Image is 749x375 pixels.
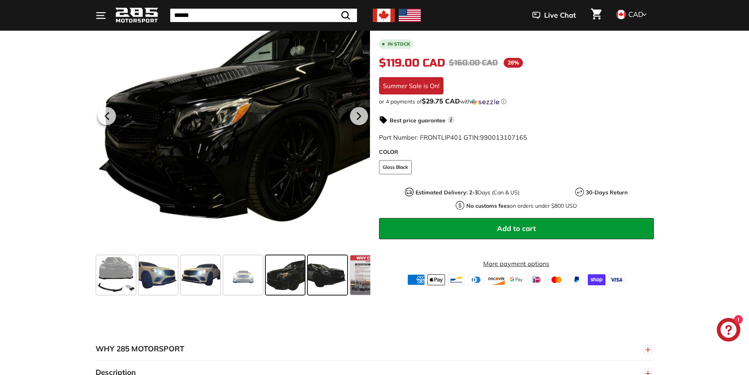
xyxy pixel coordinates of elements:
p: Days (Can & US) [416,188,519,197]
img: discover [488,274,505,285]
button: WHY 285 MOTORSPORT [96,337,654,361]
span: CAD [628,10,643,19]
div: or 4 payments of with [379,98,654,105]
h1: Front Lip Splitter - [DATE]-[DATE] Mercedes Benz GLC-Class X253 [379,8,654,32]
img: american_express [407,274,425,285]
div: Summer Sale is On! [379,77,444,94]
a: Cart [586,2,606,29]
span: Part Number: FRONTLIP401 GTIN: [379,133,527,141]
strong: 30-Days Return [586,189,628,196]
img: ideal [528,274,545,285]
span: i [447,116,455,124]
img: master [548,274,565,285]
img: Sezzle [471,98,499,105]
img: diners_club [467,274,485,285]
span: $119.00 CAD [379,56,445,70]
strong: Best price guarantee [390,117,445,124]
img: Logo_285_Motorsport_areodynamics_components [115,6,158,25]
inbox-online-store-chat: Shopify online store chat [714,318,743,344]
span: 26% [504,58,523,68]
button: Add to cart [379,218,654,239]
strong: Estimated Delivery: 2-3 [416,189,478,196]
img: apple_pay [427,274,445,285]
a: More payment options [379,259,654,268]
div: or 4 payments of$29.75 CADwithSezzle Click to learn more about Sezzle [379,98,654,105]
img: paypal [568,274,585,285]
img: visa [608,274,626,285]
span: $160.00 CAD [449,58,498,68]
p: on orders under $800 USD [466,202,577,210]
b: In stock [388,42,410,46]
label: COLOR [379,148,654,156]
span: Add to cart [497,224,536,233]
span: $29.75 CAD [422,97,460,105]
img: shopify_pay [588,274,605,285]
strong: No customs fees [466,202,510,209]
img: google_pay [508,274,525,285]
span: 990013107165 [480,133,527,141]
button: Live Chat [522,6,586,25]
img: bancontact [447,274,465,285]
input: Search [170,9,357,22]
span: Live Chat [544,10,576,20]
